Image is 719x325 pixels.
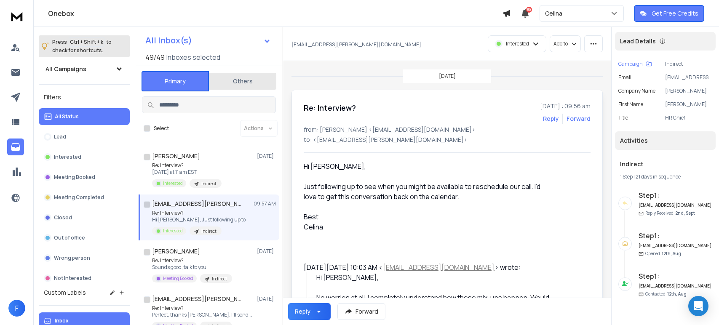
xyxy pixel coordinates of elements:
p: All Status [55,113,79,120]
span: 50 [526,7,532,13]
div: Hi [PERSON_NAME], [316,272,550,293]
button: All Status [39,108,130,125]
h6: [EMAIL_ADDRESS][DOMAIN_NAME] [639,283,712,289]
button: All Inbox(s) [139,32,278,49]
p: Lead Details [620,37,656,45]
p: Interested [506,40,529,47]
p: [PERSON_NAME] [665,101,712,108]
p: First Name [618,101,643,108]
p: Meeting Booked [163,275,193,282]
p: Interested [163,180,183,186]
span: 21 days in sequence [636,173,681,180]
div: Forward [567,115,591,123]
p: Closed [54,214,72,221]
button: Not Interested [39,270,130,287]
button: Meeting Booked [39,169,130,186]
button: Reply [288,303,331,320]
h6: [EMAIL_ADDRESS][DOMAIN_NAME] [639,242,712,249]
span: 12th, Aug [662,250,681,256]
p: [DATE] [439,73,456,80]
button: Meeting Completed [39,189,130,206]
span: 2nd, Sept [675,210,695,216]
p: Add to [553,40,568,47]
h1: All Campaigns [45,65,86,73]
p: Contacted [645,291,687,297]
h3: Filters [39,91,130,103]
img: logo [8,8,25,24]
h1: All Inbox(s) [145,36,192,45]
button: F [8,300,25,317]
div: | [620,173,711,180]
p: [EMAIL_ADDRESS][PERSON_NAME][DOMAIN_NAME] [665,74,712,81]
p: HR Chief [665,115,712,121]
p: Indirect [665,61,712,67]
button: Lead [39,128,130,145]
h1: Indirect [620,160,711,168]
p: Interested [54,154,81,160]
p: Re: Interview? [152,210,246,216]
p: from: [PERSON_NAME] <[EMAIL_ADDRESS][DOMAIN_NAME]> [304,125,591,134]
p: Sounds good, talk to you [152,264,232,271]
span: 1 Step [620,173,633,180]
p: 09:57 AM [254,200,276,207]
p: Meeting Completed [54,194,104,201]
p: to: <[EMAIL_ADDRESS][PERSON_NAME][DOMAIN_NAME]> [304,136,591,144]
button: Out of office [39,229,130,246]
label: Select [154,125,169,132]
p: Not Interested [54,275,91,282]
h1: Re: Interview? [304,102,356,114]
h1: [EMAIL_ADDRESS][PERSON_NAME][DOMAIN_NAME] [152,295,245,303]
p: Out of office [54,234,85,241]
p: Reply Received [645,210,695,216]
h1: [PERSON_NAME] [152,247,200,256]
p: [DATE] at 11 am EST [152,169,222,176]
span: 12th, Aug [667,291,687,297]
div: Just following up to see when you might be available to reschedule our call. I’d love to get this... [304,181,550,212]
p: Re: Interview? [152,162,222,169]
a: [EMAIL_ADDRESS][DOMAIN_NAME] [383,263,494,272]
p: Opened [645,250,681,257]
h1: Onebox [48,8,502,19]
button: Others [209,72,276,91]
button: Interested [39,149,130,165]
div: Activities [615,131,716,150]
div: Reply [295,307,310,316]
button: Wrong person [39,250,130,266]
p: [DATE] : 09:56 am [540,102,591,110]
p: Email [618,74,631,81]
p: title [618,115,628,121]
p: [EMAIL_ADDRESS][PERSON_NAME][DOMAIN_NAME] [291,41,421,48]
h1: [EMAIL_ADDRESS][PERSON_NAME][DOMAIN_NAME] [152,200,245,208]
p: Re: Interview? [152,257,232,264]
p: Campaign [618,61,643,67]
button: Forward [337,303,385,320]
h3: Inboxes selected [166,52,220,62]
p: Inbox [55,317,69,324]
p: Indirect [212,276,227,282]
h6: Step 1 : [639,271,712,281]
h6: [EMAIL_ADDRESS][DOMAIN_NAME] [639,202,712,208]
p: Get Free Credits [652,9,698,18]
h6: Step 1 : [639,190,712,200]
p: Meeting Booked [54,174,95,181]
p: Re: Interview? [152,305,253,312]
p: Hi [PERSON_NAME], Just following up to [152,216,246,223]
p: Perfect, thanks [PERSON_NAME]. I’ll send over [152,312,253,318]
button: Get Free Credits [634,5,704,22]
button: Campaign [618,61,652,67]
div: Open Intercom Messenger [688,296,708,316]
h3: Custom Labels [44,288,86,297]
p: [DATE] [257,248,276,255]
p: Wrong person [54,255,90,261]
button: Closed [39,209,130,226]
h6: Step 1 : [639,231,712,241]
p: [PERSON_NAME] [665,88,712,94]
p: Interested [163,228,183,234]
p: Lead [54,133,66,140]
p: Indirect [201,181,217,187]
p: Company Name [618,88,655,94]
span: Ctrl + Shift + k [69,37,104,47]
